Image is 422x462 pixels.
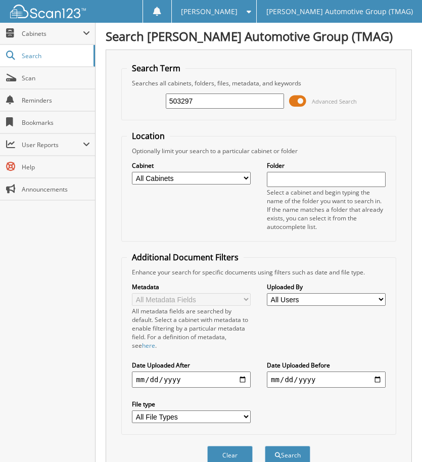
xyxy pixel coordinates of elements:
div: Select a cabinet and begin typing the name of the folder you want to search in. If the name match... [267,188,386,231]
span: Scan [22,74,90,82]
span: Search [22,52,88,60]
legend: Location [127,130,170,142]
span: [PERSON_NAME] Automotive Group (TMAG) [266,9,413,15]
img: scan123-logo-white.svg [10,5,86,18]
span: Announcements [22,185,90,194]
span: Help [22,163,90,171]
legend: Search Term [127,63,185,74]
div: Optionally limit your search to a particular cabinet or folder [127,147,390,155]
legend: Additional Document Filters [127,252,244,263]
div: Enhance your search for specific documents using filters such as date and file type. [127,268,390,276]
div: Searches all cabinets, folders, files, metadata, and keywords [127,79,390,87]
label: Folder [267,161,386,170]
label: Date Uploaded Before [267,361,386,369]
span: User Reports [22,141,83,149]
label: Cabinet [132,161,251,170]
div: All metadata fields are searched by default. Select a cabinet with metadata to enable filtering b... [132,307,251,350]
span: Bookmarks [22,118,90,127]
label: Metadata [132,283,251,291]
label: Uploaded By [267,283,386,291]
span: Reminders [22,96,90,105]
a: here [142,341,155,350]
label: File type [132,400,251,408]
label: Date Uploaded After [132,361,251,369]
span: [PERSON_NAME] [181,9,238,15]
input: start [132,372,251,388]
span: Cabinets [22,29,83,38]
span: Advanced Search [312,98,357,105]
h1: Search [PERSON_NAME] Automotive Group (TMAG) [106,28,412,44]
input: end [267,372,386,388]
